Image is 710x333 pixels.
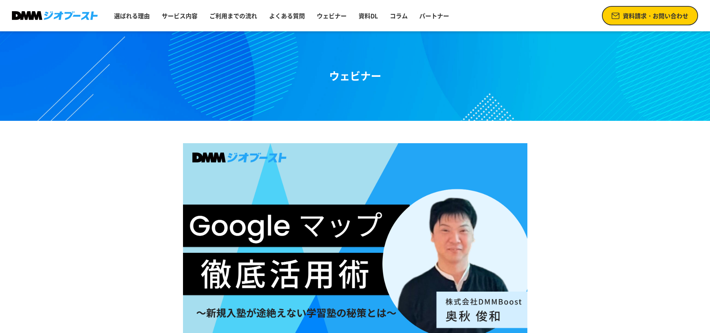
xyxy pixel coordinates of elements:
a: よくある質問 [266,8,308,23]
a: 選ばれる理由 [111,8,153,23]
a: サービス内容 [159,8,201,23]
a: パートナー [416,8,452,23]
div: ウェビナー [329,68,381,84]
a: 資料DL [356,8,381,23]
img: DMMジオブースト [12,11,98,21]
span: 資料請求・お問い合わせ [623,11,688,20]
a: ご利用までの流れ [206,8,260,23]
a: ウェビナー [314,8,350,23]
a: 資料請求・お問い合わせ [602,6,698,25]
a: コラム [387,8,411,23]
